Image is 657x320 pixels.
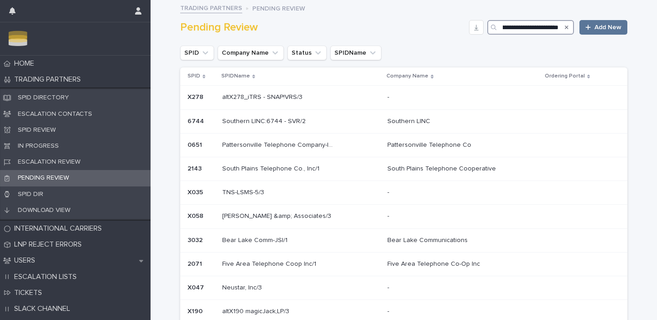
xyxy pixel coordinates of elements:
p: X035 [188,186,205,197]
p: Ordering Portal [545,70,585,83]
p: IN PROGRESS [10,142,66,150]
tr: 21432143 South Plains Telephone Co., Inc/1South Plains Telephone Co., Inc/1 South Plains Telephon... [180,157,627,181]
p: 6744 [188,115,206,126]
p: ESCALATION LISTS [10,273,84,281]
tr: 30323032 Bear Lake Comm-JSI/1Bear Lake Comm-JSI/1 Bear Lake CommunicationsBear Lake Communications [180,228,627,252]
button: SPIDName [330,46,381,60]
p: Southern LINC [387,115,432,126]
p: altX278_iTRS - SNAP!VRS/3 [222,91,304,102]
p: Five Area Telephone Co-Op Inc [387,258,482,268]
p: X058 [188,210,205,221]
p: Pattersonville Telephone Co [387,139,473,150]
tr: X035X035 TNS-LSMS-5/3TNS-LSMS-5/3 -- [180,181,627,205]
p: 3032 [188,234,204,245]
button: Status [287,46,327,60]
p: SPIDName [221,70,250,83]
p: PENDING REVIEW [252,2,305,13]
a: TRADING PARTNERS [180,2,242,13]
p: 2143 [188,163,203,173]
p: TRADING PARTNERS [10,75,88,84]
p: Bear Lake Communications [387,234,469,245]
tr: X278X278 altX278_iTRS - SNAP!VRS/3altX278_iTRS - SNAP!VRS/3 -- [180,86,627,109]
p: - [387,282,391,292]
p: INTERNATIONAL CARRIERS [10,224,109,233]
p: Pattersonville Telephone Company-ICORE/1 [222,139,338,150]
p: LNP REJECT ERRORS [10,240,89,249]
button: SPID [180,46,214,60]
input: Search [487,20,574,35]
p: HOME [10,59,42,68]
p: X047 [188,282,206,292]
p: DOWNLOAD VIEW [10,206,78,215]
tr: 06510651 Pattersonville Telephone Company-ICORE/1Pattersonville Telephone Company-ICORE/1 Patters... [180,133,627,157]
p: TICKETS [10,289,49,297]
tr: 67446744 Southern LINC:6744 - SVR/2Southern LINC:6744 - SVR/2 Southern LINCSouthern LINC [180,109,627,133]
span: Add New [594,24,621,31]
p: 0651 [188,139,204,150]
p: South Plains Telephone Cooperative [387,163,498,173]
p: SPID REVIEW [10,126,63,134]
tr: X058X058 [PERSON_NAME] &amp; Associates/3[PERSON_NAME] &amp; Associates/3 -- [180,205,627,228]
p: - [387,91,391,102]
p: 2071 [188,258,204,268]
a: Add New [579,20,627,35]
h1: Pending Review [180,21,465,34]
p: - [387,305,391,316]
p: USERS [10,256,42,265]
p: [PERSON_NAME] &amp; Associates/3 [222,210,333,221]
p: ESCALATION REVIEW [10,158,88,166]
tr: 20712071 Five Area Telephone Coop Inc/1Five Area Telephone Coop Inc/1 Five Area Telephone Co-Op I... [180,252,627,276]
p: Company Name [386,70,428,83]
p: Neustar, Inc/3 [222,282,264,292]
p: TNS-LSMS-5/3 [222,186,266,197]
img: 8jvmU2ehTfO3R9mICSci [7,30,29,48]
p: X278 [188,91,205,102]
tr: X047X047 Neustar, Inc/3Neustar, Inc/3 -- [180,276,627,300]
button: Company Name [218,46,284,60]
p: - [387,186,391,197]
p: Bear Lake Comm-JSI/1 [222,234,289,245]
p: SLACK CHANNEL [10,305,78,313]
p: Five Area Telephone Coop Inc/1 [222,258,318,268]
p: X190 [188,305,204,316]
p: SPID DIR [10,190,51,199]
p: SPID DIRECTORY [10,93,76,102]
p: ESCALATION CONTACTS [10,110,99,119]
p: SPID [188,70,200,83]
p: Southern LINC:6744 - SVR/2 [222,115,308,126]
p: - [387,210,391,221]
p: South Plains Telephone Co., Inc/1 [222,163,321,173]
p: altX190 magicJack,LP/3 [222,305,291,316]
p: PENDING REVIEW [10,174,76,182]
